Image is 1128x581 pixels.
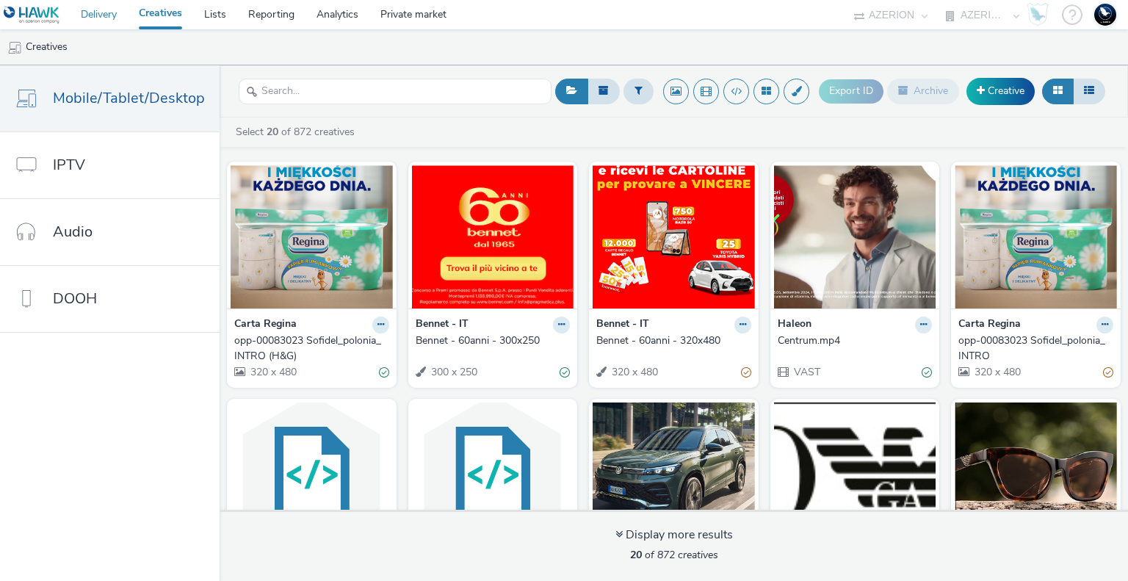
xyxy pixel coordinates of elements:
button: Grid [1042,79,1074,104]
div: Bennet - 60anni - 320x480 [596,333,745,348]
span: Mobile/Tablet/Desktop [53,87,205,109]
button: Table [1073,79,1105,104]
span: 320 x 480 [249,365,297,379]
input: Search... [239,79,552,104]
a: opp-00083023 Sofidel_polonia_INTRO (H&G) [234,333,389,364]
span: VAST [792,365,820,379]
a: Creative [966,78,1035,104]
div: Partially valid [741,365,751,380]
div: Valid [560,365,570,380]
div: Bennet - 60anni - 300x250 [416,333,565,348]
img: Mobile Rush 970x250 (copy) visual [412,403,574,546]
a: Hawk Academy [1027,3,1055,26]
span: of 872 creatives [630,548,718,562]
img: FW25_EA_EYE_02_SL_320X480_.jpg visual [955,403,1117,546]
img: mobile [7,40,22,55]
strong: Bennet - IT [416,317,469,333]
img: Centrum.mp4 visual [774,165,936,308]
a: Bennet - 60anni - 300x250 [416,333,571,348]
img: undefined Logo [4,6,60,24]
img: Bennet - 60anni - 320x480 visual [593,165,755,308]
div: Centrum.mp4 [778,333,927,348]
span: Audio [53,221,93,242]
img: opp-00083023 Sofidel_polonia_INTRO visual [955,165,1117,308]
strong: Bennet - IT [596,317,649,333]
a: Centrum.mp4 [778,333,933,348]
strong: Haleon [778,317,811,333]
span: 320 x 480 [610,365,658,379]
div: Partially valid [1103,365,1113,380]
img: Bennet - 60anni - 300x250 visual [412,165,574,308]
div: opp-00083023 Sofidel_polonia_INTRO [958,333,1107,364]
strong: Carta Regina [234,317,297,333]
strong: Carta Regina [958,317,1021,333]
div: Valid [922,365,932,380]
a: Bennet - 60anni - 320x480 [596,333,751,348]
span: 300 x 250 [430,365,477,379]
div: Display more results [615,527,733,544]
button: Archive [887,79,959,104]
div: Valid [379,365,389,380]
button: Export ID [819,79,883,103]
span: IPTV [53,154,85,176]
strong: 20 [267,125,278,139]
span: DOOH [53,288,97,309]
img: opp-00083023 Sofidel_polonia_INTRO (H&G) visual [231,165,393,308]
img: opp-00081836_Native_Volkswagen visual [593,403,755,546]
a: opp-00083023 Sofidel_polonia_INTRO [958,333,1113,364]
span: 320 x 480 [973,365,1021,379]
img: Hawk Academy [1027,3,1049,26]
a: Select of 872 creatives [234,125,361,139]
img: Mobile Skin - Rush - 100 pixel visual [231,403,393,546]
div: opp-00083023 Sofidel_polonia_INTRO (H&G) [234,333,383,364]
strong: 20 [630,548,642,562]
img: FW25_EA_EYE_02_SL_728x90.jpg visual [774,403,936,546]
img: Support Hawk [1094,4,1116,26]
